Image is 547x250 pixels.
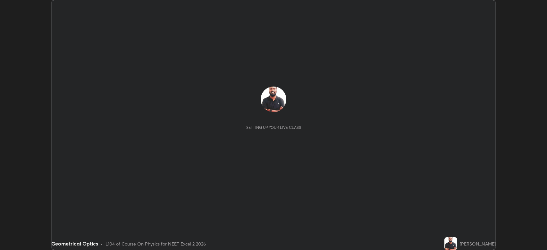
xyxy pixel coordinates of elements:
[444,237,457,250] img: 08faf541e4d14fc7b1a5b06c1cc58224.jpg
[51,240,98,247] div: Geometrical Optics
[105,240,206,247] div: L104 of Course On Physics for NEET Excel 2 2026
[101,240,103,247] div: •
[261,87,286,112] img: 08faf541e4d14fc7b1a5b06c1cc58224.jpg
[246,125,301,130] div: Setting up your live class
[460,240,496,247] div: [PERSON_NAME]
